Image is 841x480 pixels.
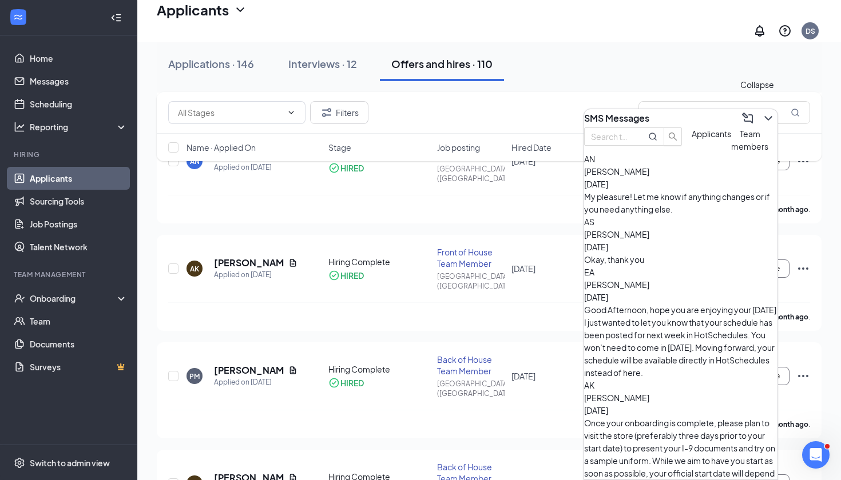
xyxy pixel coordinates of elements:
div: Switch to admin view [30,457,110,469]
div: Offers and hires · 110 [391,57,493,71]
svg: CheckmarkCircle [328,377,340,389]
svg: Filter [320,106,334,119]
svg: Document [288,258,297,267]
svg: Settings [14,457,25,469]
span: Applicants [692,129,731,139]
a: Home [30,47,128,70]
b: a month ago [767,313,808,321]
span: [DATE] [584,405,608,415]
div: Interviews · 12 [288,57,357,71]
svg: WorkstreamLogo [13,11,24,23]
span: Job posting [437,142,480,153]
span: Stage [328,142,351,153]
div: Front of House Team Member [437,246,505,269]
div: HIRED [340,377,364,389]
div: AK [190,264,199,274]
a: SurveysCrown [30,355,128,378]
div: Okay, thank you [584,253,777,266]
svg: ChevronDown [761,111,775,125]
div: EA [584,266,777,278]
span: [PERSON_NAME] [584,279,649,290]
a: Sourcing Tools [30,190,128,213]
div: Team Management [14,270,125,279]
div: Hiring Complete [328,363,430,375]
div: Applications · 146 [168,57,254,71]
div: AK [584,379,777,391]
svg: UserCheck [14,293,25,304]
div: [GEOGRAPHIC_DATA] ([GEOGRAPHIC_DATA]) [437,379,505,398]
a: Job Postings [30,213,128,235]
svg: Notifications [753,24,767,38]
div: Reporting [30,121,128,133]
a: Team [30,310,128,333]
div: PM [189,371,200,381]
svg: Document [288,366,297,375]
div: My pleasure! Let me know if anything changes or if you need anything else. [584,190,777,215]
svg: MagnifyingGlass [648,132,657,141]
div: [GEOGRAPHIC_DATA] ([GEOGRAPHIC_DATA]) [437,164,505,183]
b: a month ago [767,205,808,214]
div: AN [584,153,777,165]
div: Applied on [DATE] [214,377,297,388]
b: a month ago [767,420,808,429]
h5: [PERSON_NAME] [214,257,284,269]
span: [DATE] [584,292,608,302]
svg: MagnifyingGlass [791,108,800,117]
span: search [664,132,681,141]
svg: ComposeMessage [741,111,755,125]
a: Messages [30,70,128,93]
div: AS [584,215,777,228]
input: Search team member [591,130,632,143]
a: Applicants [30,167,128,190]
div: Onboarding [30,293,118,304]
h3: SMS Messages [584,112,649,125]
button: ChevronDown [759,109,777,127]
svg: CheckmarkCircle [328,270,340,281]
span: [PERSON_NAME] [584,393,649,403]
div: Hiring [14,150,125,159]
div: HIRED [340,270,364,281]
svg: QuestionInfo [778,24,792,38]
h5: [PERSON_NAME] [214,364,284,377]
svg: Analysis [14,121,25,133]
svg: Ellipses [796,262,810,275]
div: Back of House Team Member [437,354,505,377]
div: [GEOGRAPHIC_DATA] ([GEOGRAPHIC_DATA]) [437,271,505,291]
div: Hiring Complete [328,256,430,267]
span: [DATE] [584,242,608,252]
span: [DATE] [511,371,535,381]
div: DS [806,26,815,36]
button: ComposeMessage [739,109,757,127]
input: Search in offers and hires [638,101,810,124]
a: Documents [30,333,128,355]
iframe: Intercom live chat [802,441,830,469]
span: [PERSON_NAME] [584,166,649,177]
div: Collapse [740,78,774,91]
button: search [664,127,682,146]
span: Hired Date [511,142,552,153]
div: Applied on [DATE] [214,269,297,281]
a: Talent Network [30,235,128,258]
input: All Stages [178,106,282,119]
svg: ChevronDown [287,108,296,117]
svg: Ellipses [796,369,810,383]
svg: Collapse [110,12,122,23]
span: Team members [731,129,768,151]
span: [DATE] [584,179,608,189]
span: [PERSON_NAME] [584,229,649,239]
span: [DATE] [511,263,535,274]
span: Name · Applied On [187,142,256,153]
a: Scheduling [30,93,128,115]
svg: ChevronDown [233,3,247,17]
div: Good Afternoon, hope you are enjoying your [DATE] I just wanted to let you know that your schedul... [584,303,777,379]
button: Filter Filters [310,101,368,124]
